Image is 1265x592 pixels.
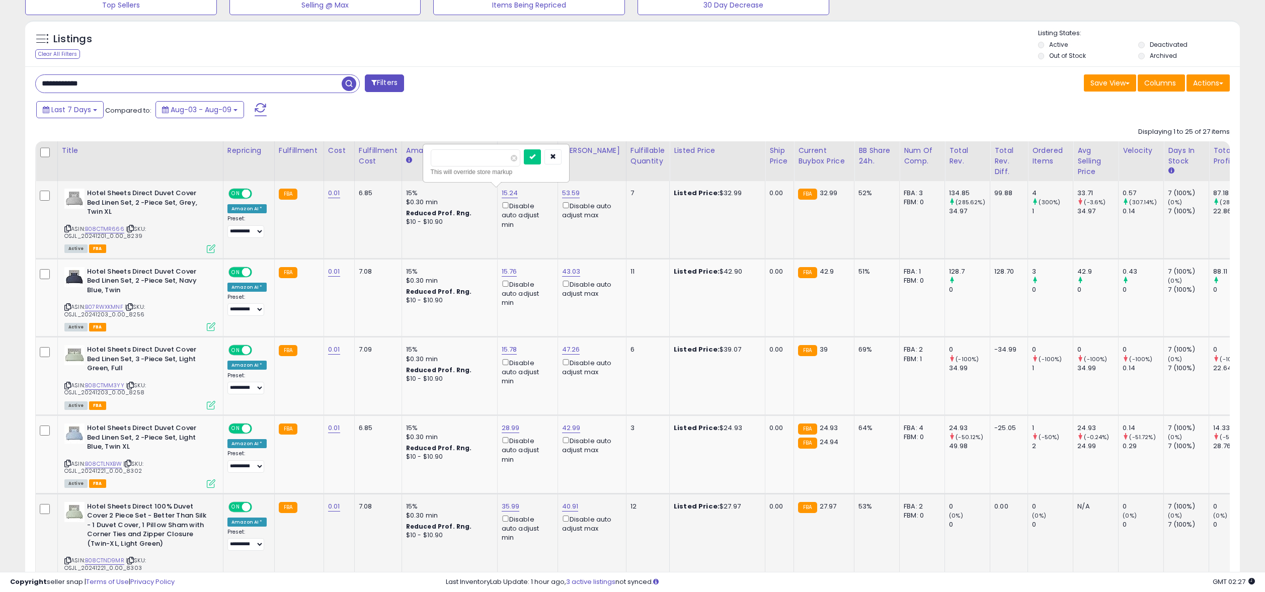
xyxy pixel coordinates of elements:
[562,267,581,277] a: 43.03
[406,156,412,165] small: Amazon Fees.
[1123,267,1163,276] div: 0.43
[1084,433,1109,441] small: (-0.24%)
[1084,355,1107,363] small: (-100%)
[227,215,267,238] div: Preset:
[1150,40,1188,49] label: Deactivated
[227,439,267,448] div: Amazon AI *
[64,502,85,522] img: 31W2v6BSfdL._SL40_.jpg
[406,375,490,383] div: $10 - $10.90
[674,424,757,433] div: $24.93
[1077,502,1111,511] div: N/A
[1032,207,1073,216] div: 1
[956,433,983,441] small: (-50.12%)
[229,502,242,511] span: ON
[85,303,123,311] a: B07RWXKMNF
[904,433,937,442] div: FBM: 0
[64,401,88,410] span: All listings currently available for purchase on Amazon
[1213,502,1254,511] div: 0
[227,529,267,551] div: Preset:
[51,105,91,115] span: Last 7 Days
[1077,424,1118,433] div: 24.93
[85,225,124,233] a: B08CTMR666
[769,189,786,198] div: 0.00
[798,189,817,200] small: FBA
[328,267,340,277] a: 0.01
[1123,207,1163,216] div: 0.14
[949,502,990,511] div: 0
[406,366,472,374] b: Reduced Prof. Rng.
[769,424,786,433] div: 0.00
[406,296,490,305] div: $10 - $10.90
[1032,267,1073,276] div: 3
[1123,145,1159,156] div: Velocity
[64,424,85,444] img: 3183LATeowL._SL40_.jpg
[1150,51,1177,60] label: Archived
[858,345,892,354] div: 69%
[279,267,297,278] small: FBA
[64,345,85,365] img: 31+F38L2DTL._SL40_.jpg
[406,218,490,226] div: $10 - $10.90
[406,355,490,364] div: $0.30 min
[1213,285,1254,294] div: 0
[956,355,979,363] small: (-100%)
[1213,207,1254,216] div: 22.86
[406,522,472,531] b: Reduced Prof. Rng.
[1123,364,1163,373] div: 0.14
[1077,189,1118,198] div: 33.71
[566,577,615,586] a: 3 active listings
[406,444,472,452] b: Reduced Prof. Rng.
[86,577,129,586] a: Terms of Use
[251,346,267,355] span: OFF
[1077,364,1118,373] div: 34.99
[798,345,817,356] small: FBA
[64,323,88,331] span: All listings currently available for purchase on Amazon
[858,189,892,198] div: 52%
[85,460,122,468] a: B08CTLNXBW
[630,345,662,354] div: 6
[994,189,1020,198] div: 99.88
[820,345,828,354] span: 39
[798,438,817,449] small: FBA
[10,577,47,586] strong: Copyright
[279,424,297,435] small: FBA
[562,200,618,220] div: Disable auto adjust max
[1032,364,1073,373] div: 1
[994,145,1023,177] div: Total Rev. Diff.
[562,357,618,377] div: Disable auto adjust max
[229,268,242,276] span: ON
[85,556,124,565] a: B08CTND9MR
[1129,433,1155,441] small: (-51.72%)
[674,423,720,433] b: Listed Price:
[1168,520,1209,529] div: 7 (100%)
[904,198,937,207] div: FBM: 0
[1168,502,1209,511] div: 7 (100%)
[994,424,1020,433] div: -25.05
[1138,127,1230,137] div: Displaying 1 to 25 of 27 items
[1123,502,1163,511] div: 0
[949,145,986,166] div: Total Rev.
[674,145,761,156] div: Listed Price
[87,502,209,551] b: Hotel Sheets Direct 100% Duvet Cover 2 Piece Set - Better Than Silk - 1 Duvet Cover, 1 Pillow Sha...
[674,267,757,276] div: $42.90
[227,450,267,473] div: Preset:
[904,424,937,433] div: FBA: 4
[328,345,340,355] a: 0.01
[1032,502,1073,511] div: 0
[53,32,92,46] h5: Listings
[251,425,267,433] span: OFF
[105,106,151,115] span: Compared to:
[904,189,937,198] div: FBA: 3
[949,207,990,216] div: 34.97
[359,502,394,511] div: 7.08
[359,345,394,354] div: 7.09
[62,145,219,156] div: Title
[994,345,1020,354] div: -34.99
[1032,424,1073,433] div: 1
[64,225,146,240] span: | SKU: OSJL_20241201_0.00_8239
[1144,78,1176,88] span: Columns
[1032,189,1073,198] div: 4
[904,145,940,166] div: Num of Comp.
[1213,512,1227,520] small: (0%)
[359,145,398,166] div: Fulfillment Cost
[1123,424,1163,433] div: 0.14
